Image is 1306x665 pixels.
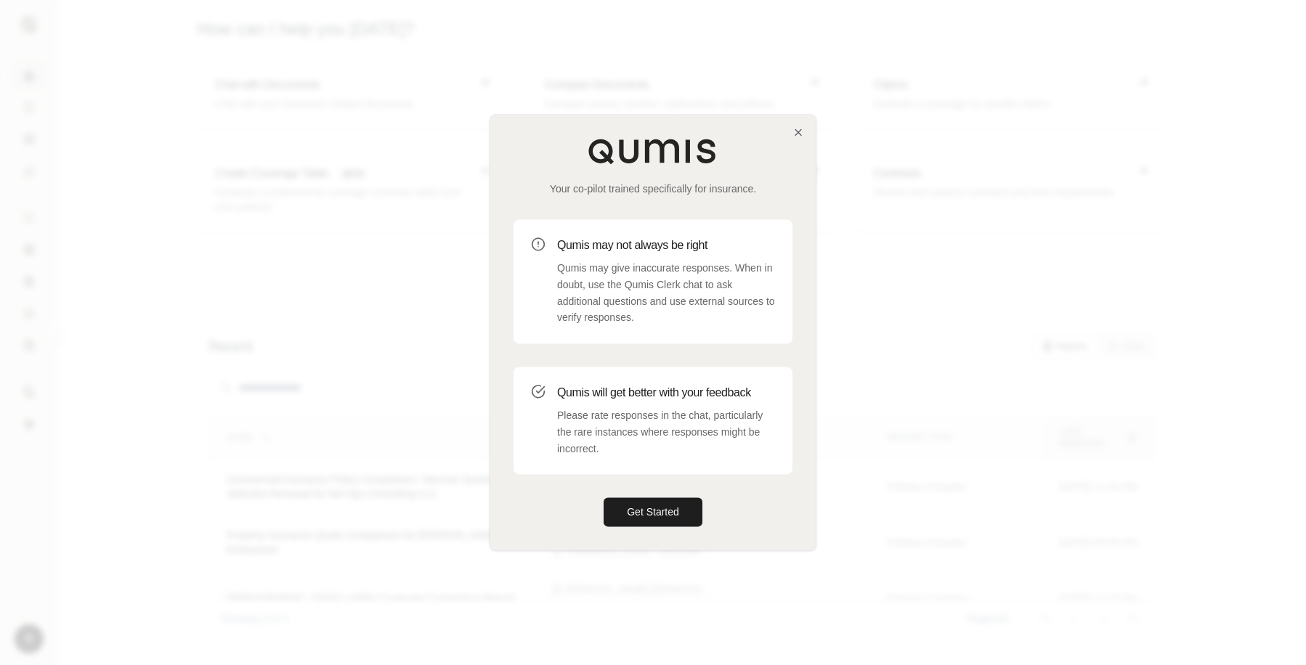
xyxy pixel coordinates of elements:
[604,498,702,527] button: Get Started
[557,384,775,401] h3: Qumis will get better with your feedback
[514,181,792,196] p: Your co-pilot trained specifically for insurance.
[557,260,775,326] p: Qumis may give inaccurate responses. When in doubt, use the Qumis Clerk chat to ask additional qu...
[557,407,775,457] p: Please rate responses in the chat, particularly the rare instances where responses might be incor...
[557,237,775,254] h3: Qumis may not always be right
[588,138,718,164] img: Qumis Logo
